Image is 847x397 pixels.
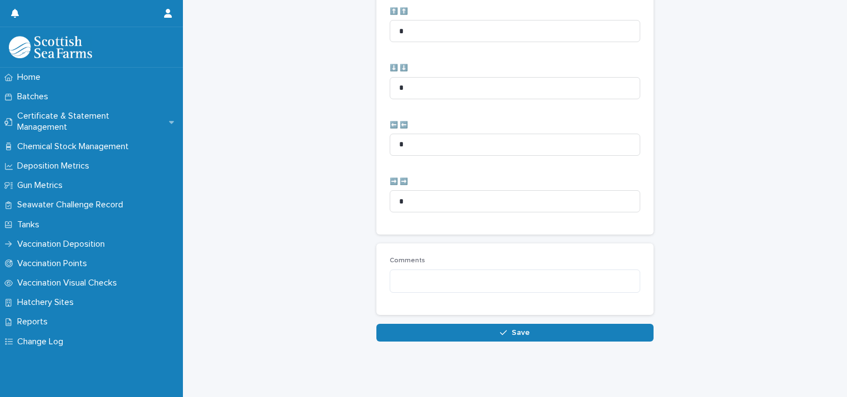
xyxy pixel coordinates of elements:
[13,239,114,250] p: Vaccination Deposition
[390,8,408,15] span: ⬆️ ⬆️
[376,324,654,342] button: Save
[13,220,48,230] p: Tanks
[13,180,72,191] p: Gun Metrics
[13,91,57,102] p: Batches
[390,122,408,129] span: ⬅️ ⬅️
[390,65,408,72] span: ⬇️ ⬇️
[390,257,425,264] span: Comments
[13,297,83,308] p: Hatchery Sites
[13,278,126,288] p: Vaccination Visual Checks
[13,161,98,171] p: Deposition Metrics
[512,329,530,337] span: Save
[390,179,408,185] span: ➡️ ➡️
[9,36,92,58] img: uOABhIYSsOPhGJQdTwEw
[13,317,57,327] p: Reports
[13,141,137,152] p: Chemical Stock Management
[13,200,132,210] p: Seawater Challenge Record
[13,258,96,269] p: Vaccination Points
[13,111,169,132] p: Certificate & Statement Management
[13,72,49,83] p: Home
[13,337,72,347] p: Change Log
